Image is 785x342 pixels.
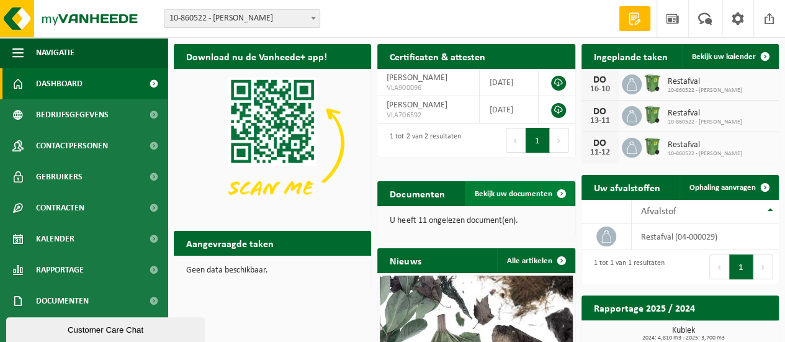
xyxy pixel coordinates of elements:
td: [DATE] [480,96,538,124]
span: VLA900096 [387,83,470,93]
a: Bekijk uw kalender [682,44,778,69]
td: [DATE] [480,69,538,96]
span: Navigatie [36,37,74,68]
span: VLA706592 [387,110,470,120]
span: Contactpersonen [36,130,108,161]
div: 1 tot 1 van 1 resultaten [588,253,665,281]
div: 11-12 [588,148,612,157]
img: WB-0370-HPE-GN-01 [642,104,663,125]
h2: Nieuws [377,248,433,272]
span: Restafval [668,77,742,87]
div: 13-11 [588,117,612,125]
span: 10-860522 - [PERSON_NAME] [668,119,742,126]
span: Contracten [36,192,84,223]
h2: Aangevraagde taken [174,231,286,255]
span: Dashboard [36,68,83,99]
a: Ophaling aanvragen [680,175,778,200]
div: DO [588,75,612,85]
button: Previous [709,254,729,279]
p: Geen data beschikbaar. [186,266,359,275]
span: 10-860522 - [PERSON_NAME] [668,87,742,94]
a: Alle artikelen [497,248,574,273]
h2: Rapportage 2025 / 2024 [581,295,707,320]
span: 2024: 4,810 m3 - 2025: 3,700 m3 [588,335,779,341]
span: Restafval [668,109,742,119]
button: 1 [526,128,550,153]
iframe: chat widget [6,315,207,342]
button: Next [550,128,569,153]
span: Documenten [36,286,89,317]
span: Ophaling aanvragen [689,184,756,192]
span: Rapportage [36,254,84,286]
span: [PERSON_NAME] [387,101,447,110]
p: U heeft 11 ongelezen document(en). [390,217,562,225]
span: Afvalstof [641,207,676,217]
div: DO [588,138,612,148]
span: Bekijk uw documenten [475,190,552,198]
h2: Download nu de Vanheede+ app! [174,44,339,68]
span: Restafval [668,140,742,150]
div: 1 tot 2 van 2 resultaten [384,127,460,154]
h2: Documenten [377,181,457,205]
button: Previous [506,128,526,153]
span: 10-860522 - [PERSON_NAME] [668,150,742,158]
div: 16-10 [588,85,612,94]
h2: Certificaten & attesten [377,44,497,68]
span: 10-860522 - PEERLINCK YVES - AALST [164,9,320,28]
span: Kalender [36,223,74,254]
td: restafval (04-000029) [632,223,779,250]
span: 10-860522 - PEERLINCK YVES - AALST [164,10,320,27]
img: WB-0370-HPE-GN-01 [642,73,663,94]
span: Bedrijfsgegevens [36,99,109,130]
img: WB-0370-HPE-GN-01 [642,136,663,157]
h2: Ingeplande taken [581,44,680,68]
a: Bekijk uw documenten [465,181,574,206]
span: Gebruikers [36,161,83,192]
h3: Kubiek [588,326,779,341]
div: DO [588,107,612,117]
h2: Uw afvalstoffen [581,175,673,199]
img: Download de VHEPlus App [174,69,371,217]
span: Bekijk uw kalender [692,53,756,61]
span: [PERSON_NAME] [387,73,447,83]
button: Next [753,254,773,279]
button: 1 [729,254,753,279]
